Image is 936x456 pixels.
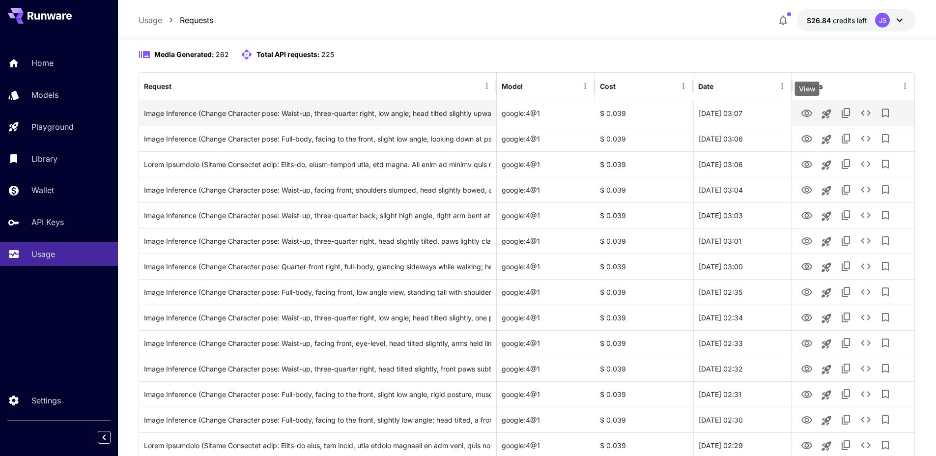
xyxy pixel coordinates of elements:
[836,435,856,455] button: Copy TaskUUID
[856,308,876,327] button: See details
[497,381,595,407] div: google:4@1
[856,333,876,353] button: See details
[497,305,595,330] div: google:4@1
[600,82,616,90] div: Cost
[795,82,820,96] div: View
[693,305,792,330] div: 25 Sep, 2025 02:34
[797,358,817,378] button: View
[497,202,595,228] div: google:4@1
[817,232,836,252] button: Launch in playground
[797,435,817,455] button: View
[144,177,491,202] div: Click to copy prompt
[876,256,895,276] button: Add to library
[856,205,876,225] button: See details
[98,431,111,444] button: Collapse sidebar
[144,331,491,356] div: Click to copy prompt
[876,103,895,123] button: Add to library
[797,9,915,31] button: $26.83902JS
[797,307,817,327] button: View
[856,384,876,404] button: See details
[836,129,856,148] button: Copy TaskUUID
[797,154,817,174] button: View
[817,411,836,430] button: Launch in playground
[480,79,494,93] button: Menu
[856,282,876,302] button: See details
[836,205,856,225] button: Copy TaskUUID
[856,435,876,455] button: See details
[856,180,876,199] button: See details
[256,50,320,58] span: Total API requests:
[31,121,74,133] p: Playground
[31,395,61,406] p: Settings
[693,177,792,202] div: 25 Sep, 2025 03:04
[31,216,64,228] p: API Keys
[693,202,792,228] div: 25 Sep, 2025 03:03
[502,82,523,90] div: Model
[836,231,856,251] button: Copy TaskUUID
[144,280,491,305] div: Click to copy prompt
[497,126,595,151] div: google:4@1
[876,333,895,353] button: Add to library
[836,308,856,327] button: Copy TaskUUID
[693,279,792,305] div: 25 Sep, 2025 02:35
[524,79,538,93] button: Sort
[321,50,334,58] span: 225
[836,333,856,353] button: Copy TaskUUID
[497,356,595,381] div: google:4@1
[836,180,856,199] button: Copy TaskUUID
[817,283,836,303] button: Launch in playground
[31,89,58,101] p: Models
[797,384,817,404] button: View
[817,155,836,175] button: Launch in playground
[139,14,162,26] p: Usage
[144,82,171,90] div: Request
[898,79,912,93] button: Menu
[105,428,118,446] div: Collapse sidebar
[876,129,895,148] button: Add to library
[595,100,693,126] div: $ 0.039
[797,333,817,353] button: View
[617,79,630,93] button: Sort
[876,231,895,251] button: Add to library
[693,126,792,151] div: 25 Sep, 2025 03:06
[836,103,856,123] button: Copy TaskUUID
[216,50,229,58] span: 262
[144,254,491,279] div: Click to copy prompt
[595,254,693,279] div: $ 0.039
[797,103,817,123] button: View
[817,334,836,354] button: Launch in playground
[876,435,895,455] button: Add to library
[144,305,491,330] div: Click to copy prompt
[693,228,792,254] div: 25 Sep, 2025 03:01
[144,101,491,126] div: Click to copy prompt
[817,385,836,405] button: Launch in playground
[595,279,693,305] div: $ 0.039
[856,103,876,123] button: See details
[497,279,595,305] div: google:4@1
[31,184,54,196] p: Wallet
[856,359,876,378] button: See details
[144,126,491,151] div: Click to copy prompt
[31,248,55,260] p: Usage
[595,228,693,254] div: $ 0.039
[595,356,693,381] div: $ 0.039
[817,309,836,328] button: Launch in playground
[817,436,836,456] button: Launch in playground
[693,381,792,407] div: 25 Sep, 2025 02:31
[836,256,856,276] button: Copy TaskUUID
[595,126,693,151] div: $ 0.039
[856,231,876,251] button: See details
[875,13,890,28] div: JS
[775,79,789,93] button: Menu
[497,100,595,126] div: google:4@1
[797,128,817,148] button: View
[797,179,817,199] button: View
[876,205,895,225] button: Add to library
[497,330,595,356] div: google:4@1
[856,410,876,429] button: See details
[876,282,895,302] button: Add to library
[144,382,491,407] div: Click to copy prompt
[497,407,595,432] div: google:4@1
[180,14,213,26] a: Requests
